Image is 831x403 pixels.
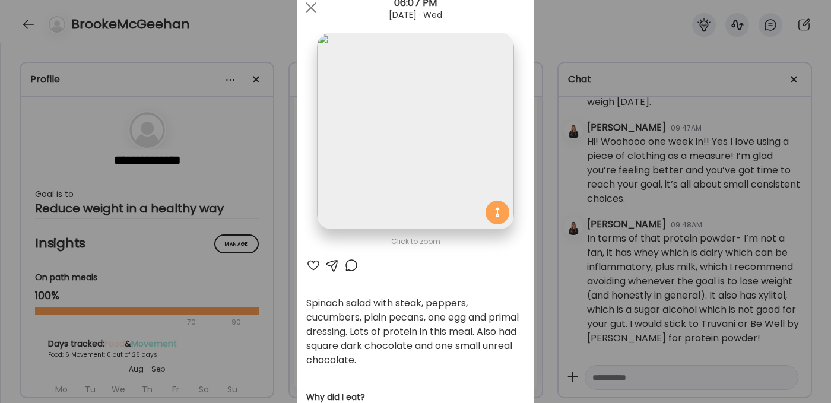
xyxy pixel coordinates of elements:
div: Click to zoom [306,234,525,249]
img: images%2FZKxVoTeUMKWgD8HYyzG7mKbbt422%2FDbZUd941RW2r6e4x7ZNm%2FaUo2tgT7xUrTZgx4KwlF_1080 [317,33,513,229]
div: Spinach salad with steak, peppers, cucumbers, plain pecans, one egg and primal dressing. Lots of ... [306,296,525,367]
div: [DATE] · Wed [297,10,534,20]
